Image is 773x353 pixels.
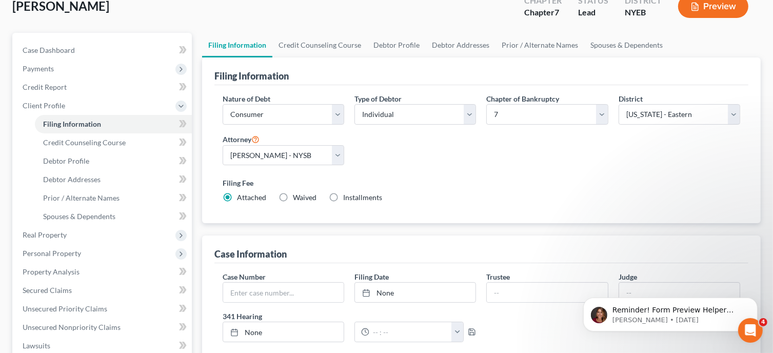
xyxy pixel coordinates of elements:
[584,33,669,57] a: Spouses & Dependents
[23,304,107,313] span: Unsecured Priority Claims
[202,33,272,57] a: Filing Information
[759,318,767,326] span: 4
[354,93,402,104] label: Type of Debtor
[23,286,72,295] span: Secured Claims
[43,120,101,128] span: Filing Information
[23,101,65,110] span: Client Profile
[495,33,584,57] a: Prior / Alternate Names
[223,133,260,145] label: Attorney
[35,189,192,207] a: Prior / Alternate Names
[14,41,192,60] a: Case Dashboard
[223,271,266,282] label: Case Number
[272,33,367,57] a: Credit Counseling Course
[578,7,608,18] div: Lead
[625,7,662,18] div: NYEB
[23,267,80,276] span: Property Analysis
[43,138,126,147] span: Credit Counseling Course
[237,193,266,202] span: Attached
[23,74,39,90] img: Profile image for Katie
[14,318,192,337] a: Unsecured Nonpriority Claims
[15,65,190,99] div: message notification from Katie, 27w ago. Reminder! Form Preview Helper Webinar is Today! 🚀 Join ...
[214,248,287,260] div: Case Information
[486,93,559,104] label: Chapter of Bankruptcy
[35,207,192,226] a: Spouses & Dependents
[14,300,192,318] a: Unsecured Priority Claims
[223,322,344,342] a: None
[369,322,452,342] input: -- : --
[43,212,115,221] span: Spouses & Dependents
[355,283,475,302] a: None
[35,170,192,189] a: Debtor Addresses
[43,193,120,202] span: Prior / Alternate Names
[45,83,177,92] p: Message from Katie, sent 27w ago
[23,249,81,258] span: Personal Property
[43,156,89,165] span: Debtor Profile
[367,33,426,57] a: Debtor Profile
[223,178,740,188] label: Filing Fee
[554,7,559,17] span: 7
[45,73,176,132] span: Reminder! Form Preview Helper Webinar is [DATE]! 🚀 Join us at 3pm ET for an overview of the updat...
[43,175,101,184] span: Debtor Addresses
[214,70,289,82] div: Filing Information
[14,263,192,281] a: Property Analysis
[486,271,510,282] label: Trustee
[426,33,495,57] a: Debtor Addresses
[293,193,316,202] span: Waived
[568,233,773,348] iframe: Intercom notifications message
[23,64,54,73] span: Payments
[524,7,562,18] div: Chapter
[23,230,67,239] span: Real Property
[35,133,192,152] a: Credit Counseling Course
[619,93,643,104] label: District
[223,283,344,302] input: Enter case number...
[23,341,50,350] span: Lawsuits
[23,46,75,54] span: Case Dashboard
[35,115,192,133] a: Filing Information
[354,271,389,282] label: Filing Date
[487,283,607,302] input: --
[217,311,482,322] label: 341 Hearing
[343,193,382,202] span: Installments
[14,281,192,300] a: Secured Claims
[23,83,67,91] span: Credit Report
[14,78,192,96] a: Credit Report
[738,318,763,343] iframe: Intercom live chat
[23,323,121,331] span: Unsecured Nonpriority Claims
[223,93,270,104] label: Nature of Debt
[35,152,192,170] a: Debtor Profile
